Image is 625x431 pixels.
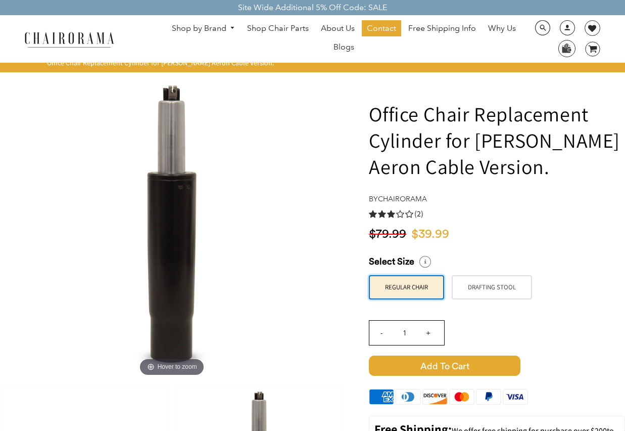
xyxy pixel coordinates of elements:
[369,275,444,299] label: Regular Chair
[369,321,394,345] input: -
[19,30,120,48] img: chairorama
[167,21,241,36] a: Shop by Brand
[452,275,532,299] label: Drafting Stool
[414,209,423,220] span: (2)
[419,256,431,268] i: Select a Size
[369,195,625,203] h4: by
[247,23,309,34] span: Shop Chair Parts
[378,194,427,203] a: chairorama
[403,20,481,36] a: Free Shipping Info
[369,101,625,180] h1: Office Chair Replacement Cylinder for [PERSON_NAME] Aeron Cable Version.
[411,228,449,240] span: $39.99
[163,20,525,58] nav: DesktopNavigation
[328,39,359,55] a: Blogs
[559,40,574,56] img: WhatsApp_Image_2024-07-12_at_16.23.01.webp
[20,75,323,379] img: Office Chair Replacement Cylinder for Herman Miller Aeron Cable Version. - chairorama
[242,20,314,36] a: Shop Chair Parts
[483,20,521,36] a: Why Us
[369,356,625,376] button: Add to Cart
[416,321,440,345] input: +
[408,23,476,34] span: Free Shipping Info
[316,20,360,36] a: About Us
[367,23,396,34] span: Contact
[369,228,406,240] span: $79.99
[369,356,520,376] span: Add to Cart
[488,23,516,34] span: Why Us
[362,20,401,36] a: Contact
[321,23,355,34] span: About Us
[369,208,625,219] a: 3.0 rating (2 votes)
[333,42,354,53] span: Blogs
[369,256,414,268] span: Select Size
[20,221,323,232] a: Office Chair Replacement Cylinder for Herman Miller Aeron Cable Version. - chairoramaHover to zoom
